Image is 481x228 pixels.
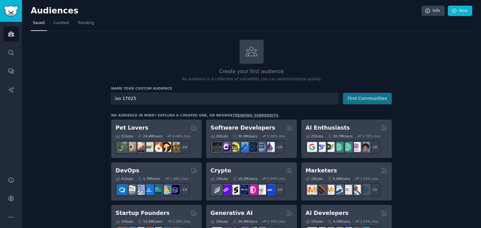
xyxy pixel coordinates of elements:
[360,176,378,181] div: 1.24 % /mo
[177,183,190,196] div: + 14
[367,183,380,196] div: + 11
[306,124,350,132] h2: AI Enthusiasts
[172,134,190,138] div: 0.68 % /mo
[210,209,253,217] h2: Generative AI
[117,142,127,152] img: herpetology
[75,18,96,31] a: Trending
[4,6,18,17] img: GummySearch logo
[221,142,231,152] img: csharp
[233,113,278,117] a: trending subreddits
[116,176,133,181] div: 21 Sub s
[230,142,240,152] img: learnjavascript
[328,134,352,138] div: 20.7M Users
[126,142,136,152] img: ballpython
[135,185,145,195] img: Docker_DevOps
[172,219,190,224] div: 1.28 % /mo
[307,142,317,152] img: GoogleGeminiAI
[328,176,350,181] div: 6.6M Users
[135,142,145,152] img: leopardgeckos
[316,185,326,195] img: bigseo
[233,219,257,224] div: 20.4M Users
[307,185,317,195] img: content_marketing
[126,185,136,195] img: AWS_Certified_Experts
[351,185,361,195] img: MarketingResearch
[256,185,266,195] img: CryptoNews
[422,6,445,16] a: Info
[342,142,352,152] img: chatgpt_prompts_
[367,141,380,154] div: + 18
[362,134,380,138] div: 1.72 % /mo
[144,185,153,195] img: DevOpsLinks
[177,141,190,154] div: + 24
[161,142,171,152] img: PetAdvice
[51,18,71,31] a: Curated
[116,124,148,132] h2: Pet Lovers
[230,185,240,195] img: ethstaker
[210,167,231,175] h2: Crypto
[31,18,47,31] a: Saved
[161,185,171,195] img: aws_cdk
[239,185,248,195] img: web3
[316,142,326,152] img: DeepSeek
[360,185,370,195] img: OnlineMarketing
[343,93,392,104] button: Find Communities
[111,77,392,82] p: An audience is a collection of subreddits you can search/analyze quickly
[247,142,257,152] img: reactnative
[360,219,378,224] div: 2.54 % /mo
[256,142,266,152] img: AskComputerScience
[210,219,228,224] div: 16 Sub s
[116,219,133,224] div: 16 Sub s
[31,6,422,16] h2: Audiences
[153,185,162,195] img: platformengineering
[334,185,343,195] img: Emailmarketing
[54,20,69,26] span: Curated
[267,219,285,224] div: 0.79 % /mo
[325,185,334,195] img: AskMarketing
[233,134,257,138] div: 30.0M Users
[306,134,323,138] div: 25 Sub s
[267,176,285,181] div: 0.29 % /mo
[111,68,392,76] h2: Create your first audience
[144,142,153,152] img: turtle
[137,219,162,224] div: 13.9M Users
[212,185,222,195] img: ethfinance
[137,176,160,181] div: 1.7M Users
[360,142,370,152] img: ArtificalIntelligence
[33,20,45,26] span: Saved
[210,124,275,132] h2: Software Developers
[210,134,228,138] div: 26 Sub s
[170,176,188,181] div: 1.88 % /mo
[210,176,228,181] div: 19 Sub s
[306,176,323,181] div: 18 Sub s
[221,185,231,195] img: 0xPolygon
[265,142,275,152] img: elixir
[272,141,285,154] div: + 19
[306,219,323,224] div: 15 Sub s
[267,134,285,138] div: 0.38 % /mo
[170,185,180,195] img: PlatformEngineers
[116,167,139,175] h2: DevOps
[306,167,337,175] h2: Marketers
[153,142,162,152] img: cockatiel
[116,209,169,217] h2: Startup Founders
[233,176,257,181] div: 19.2M Users
[351,142,361,152] img: OpenAIDev
[116,134,133,138] div: 31 Sub s
[334,142,343,152] img: chatgpt_promptDesign
[328,219,350,224] div: 4.1M Users
[111,86,392,91] h3: Name your custom audience
[170,142,180,152] img: dogbreed
[247,185,257,195] img: defiblockchain
[137,134,162,138] div: 24.4M Users
[239,142,248,152] img: iOSProgramming
[265,185,275,195] img: defi_
[78,20,94,26] span: Trending
[212,142,222,152] img: software
[117,185,127,195] img: azuredevops
[448,6,472,16] a: New
[325,142,334,152] img: AItoolsCatalog
[272,183,285,196] div: + 12
[306,209,349,217] h2: AI Developers
[111,93,339,104] input: Pick a short name, like "Digital Marketers" or "Movie-Goers"
[111,113,280,117] div: No audience in mind? Explore a curated one, or browse .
